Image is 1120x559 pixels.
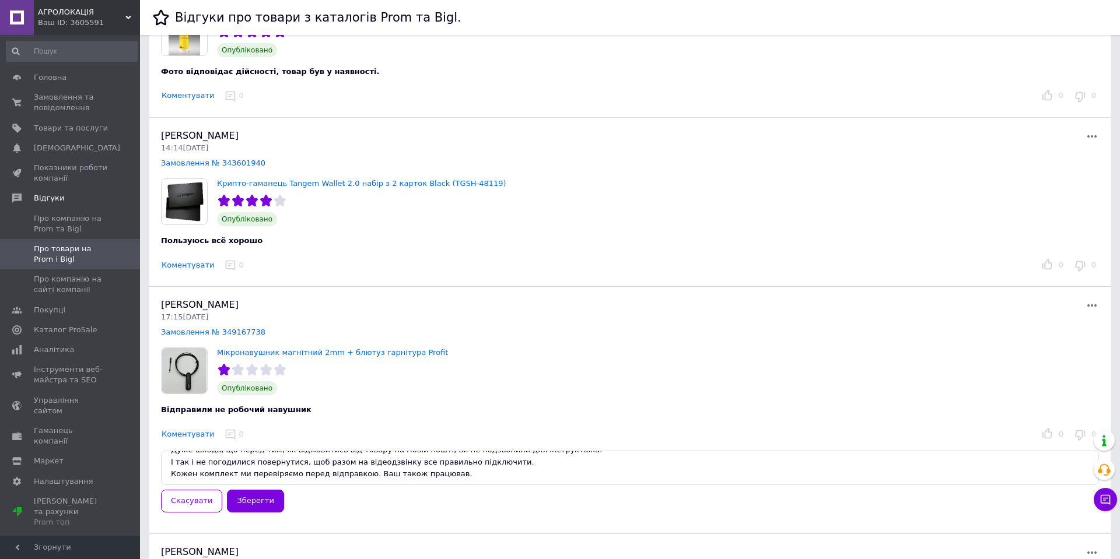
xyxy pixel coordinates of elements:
span: Опубліковано [217,212,277,226]
span: Головна [34,72,66,83]
span: Аналітика [34,344,74,355]
span: Замовлення та повідомлення [34,92,108,113]
span: [PERSON_NAME] та рахунки [34,496,108,528]
span: Інструменти веб-майстра та SEO [34,364,108,385]
img: Крипто-гаманець Tangem Wallet 2.0 набір з 2 карток Black (TGSH-48119) [162,179,207,224]
span: Гаманець компанії [34,426,108,447]
span: Опубліковано [217,43,277,57]
span: Управління сайтом [34,395,108,416]
span: Про компанію на Prom та Bigl [34,213,108,234]
a: Замовлення № 343601940 [161,159,265,167]
span: [PERSON_NAME] [161,546,239,557]
span: 17:15[DATE] [161,312,208,321]
span: Відгуки [34,193,64,203]
button: Зберегти [227,490,283,512]
span: Про компанію на сайті компанії [34,274,108,295]
span: Відправили не робочий навушник [161,405,311,414]
span: АГРОЛОКАЦІЯ [38,7,125,17]
span: Покупці [34,305,65,315]
a: Крипто-гаманець Tangem Wallet 2.0 набір з 2 карток Black (TGSH-48119) [217,179,506,188]
span: [DEMOGRAPHIC_DATA] [34,143,120,153]
span: Пользуюсь всё хорошо [161,236,262,245]
button: Скасувати [161,490,222,512]
span: [PERSON_NAME] [161,299,239,310]
img: Мікронавушник магнітний 2mm + блютуз гарнітура Profit [162,348,207,393]
span: Опубліковано [217,381,277,395]
span: Фото відповідає дійсності, товар був у наявності. [161,67,379,76]
h1: Відгуки про товари з каталогів Prom та Bigl. [175,10,461,24]
input: Пошук [6,41,138,62]
span: [PERSON_NAME] [161,130,239,141]
button: Коментувати [161,90,215,102]
span: Налаштування [34,476,93,487]
button: Коментувати [161,428,215,441]
textarea: Дуже шкода, що перед тим, як відмовитись від товару на Новій пошті, ви не подзвонили для інструкт... [161,451,1099,485]
span: Маркет [34,456,64,466]
span: Показники роботи компанії [34,163,108,184]
div: Prom топ [34,517,108,528]
button: Коментувати [161,259,215,272]
span: Товари та послуги [34,123,108,133]
span: Про товари на Prom і Bigl [34,244,108,265]
a: Замовлення № 349167738 [161,328,265,336]
span: Каталог ProSale [34,325,97,335]
span: 14:14[DATE] [161,143,208,152]
button: Чат з покупцем [1094,488,1117,511]
a: Мікронавушник магнітний 2mm + блютуз гарнітура Profit [217,348,448,357]
div: Ваш ID: 3605591 [38,17,140,28]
